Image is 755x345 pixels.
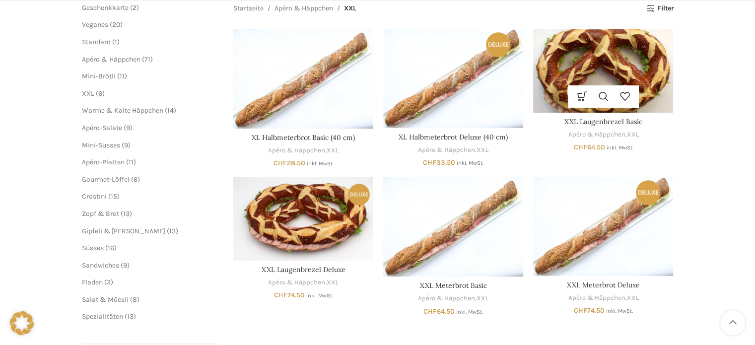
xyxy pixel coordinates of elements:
nav: Breadcrumb [233,3,356,14]
a: Startseite [233,3,264,14]
span: 14 [167,106,174,115]
span: XXL [344,3,356,14]
a: XXL Meterbrot Basic [383,177,523,276]
a: Apéro & Häppchen [568,293,625,303]
small: inkl. MwSt. [307,160,334,167]
a: XXL Meterbrot Basic [420,281,487,290]
span: 16 [108,244,114,252]
span: 13 [127,312,134,321]
a: Mini-Süsses [82,141,120,149]
small: inkl. MwSt. [456,309,483,315]
a: Schnellansicht [593,85,614,108]
span: 9 [126,124,130,132]
a: XXL Meterbrot Deluxe [567,280,640,289]
a: Salat & Müesli [82,295,129,304]
a: Apéro & Häppchen [268,146,325,155]
div: , [533,130,673,139]
div: , [383,294,523,303]
span: CHF [274,159,287,167]
a: XXL [477,294,488,303]
a: Wähle Optionen für „XXL Laugenbrezel Basic“ [571,85,593,108]
a: Apéro & Häppchen [418,294,475,303]
span: 15 [111,192,117,201]
a: XL Halbmeterbrot Deluxe (40 cm) [399,133,508,141]
a: XL Halbmeterbrot Basic (40 cm) [233,29,373,129]
a: XXL [327,278,339,287]
a: XXL Laugenbrezel Deluxe [262,265,345,274]
span: 9 [124,141,128,149]
span: 11 [120,72,125,80]
bdi: 74.50 [574,306,605,315]
span: 9 [123,261,127,270]
a: XXL Laugenbrezel Basic [564,117,642,126]
span: 8 [133,295,137,304]
span: 2 [133,3,137,12]
a: Standard [82,38,111,46]
a: Geschenkkarte [82,3,129,12]
span: Apéro & Häppchen [82,55,140,64]
a: Apéro & Häppchen [568,130,625,139]
a: XXL [82,89,94,98]
a: Apéro & Häppchen [268,278,325,287]
bdi: 64.50 [573,143,605,151]
span: 1 [115,38,117,46]
a: Filter [646,4,673,13]
a: Warme & Kalte Häppchen [82,106,163,115]
span: 13 [169,227,176,235]
bdi: 74.50 [274,291,305,299]
a: XXL Laugenbrezel Basic [533,29,673,113]
div: , [533,293,673,303]
span: 20 [112,20,120,29]
div: , [383,145,523,155]
small: inkl. MwSt. [606,308,633,314]
div: , [233,278,373,287]
a: XL Halbmeterbrot Deluxe (40 cm) [383,29,523,128]
a: Gipfeli & [PERSON_NAME] [82,227,165,235]
a: Apéro & Häppchen [275,3,333,14]
a: XXL Meterbrot Deluxe [533,177,673,276]
span: 6 [134,175,137,184]
a: Apéro-Salate [82,124,122,132]
span: CHF [574,306,587,315]
span: CHF [423,307,437,316]
span: CHF [274,291,287,299]
bdi: 28.50 [274,159,305,167]
a: Gourmet-Löffel [82,175,130,184]
a: Mini-Brötli [82,72,116,80]
a: XL Halbmeterbrot Basic (40 cm) [252,133,355,142]
a: Spezialitäten [82,312,123,321]
a: XXL [626,130,638,139]
span: Veganes [82,20,108,29]
span: 13 [123,209,130,218]
a: Apéro & Häppchen [418,145,475,155]
bdi: 33.50 [423,158,455,167]
span: Fladen [82,278,103,286]
a: Apéro-Platten [82,158,125,166]
small: inkl. MwSt. [457,160,483,166]
span: 6 [98,89,102,98]
small: inkl. MwSt. [606,144,633,151]
div: , [233,146,373,155]
a: Zopf & Brot [82,209,119,218]
a: Sandwiches [82,261,119,270]
span: 3 [107,278,111,286]
span: CHF [423,158,436,167]
a: XXL [626,293,638,303]
a: XXL [327,146,339,155]
a: Süsses [82,244,104,252]
small: inkl. MwSt. [306,292,333,299]
a: Crostini [82,192,107,201]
